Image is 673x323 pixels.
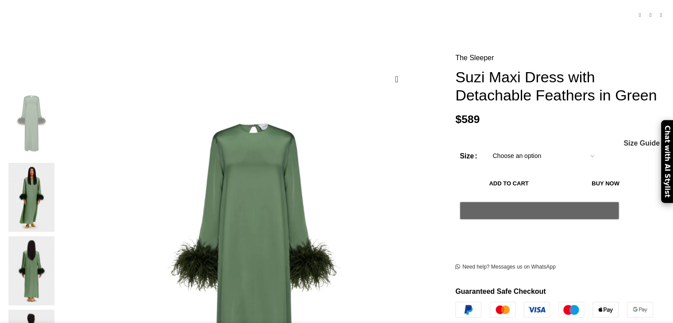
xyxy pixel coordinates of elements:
a: The Sleeper [455,52,494,64]
img: The Sleeper Suzi Maxi Dress with Detachable Feathers in Green [4,163,58,232]
img: Coveti [4,89,58,158]
a: Need help? Messages us on WhatsApp [455,264,556,271]
img: The Sleeper Suzi Maxi Dress with Detachable Feathers in Green [4,236,58,305]
a: Size Guide [623,140,660,147]
iframe: Secure express checkout frame [458,224,621,246]
img: guaranteed-safe-checkout-bordered.j [455,302,653,318]
h1: Suzi Maxi Dress with Detachable Feathers in Green [455,68,666,104]
a: Previous product [635,10,645,20]
button: Pay with GPay [460,202,619,219]
a: Next product [656,10,666,20]
strong: Guaranteed Safe Checkout [455,288,546,295]
label: Size [460,150,477,162]
button: Add to cart [460,174,558,193]
button: Buy now [562,174,649,193]
bdi: 589 [455,113,480,125]
span: $ [455,113,461,125]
